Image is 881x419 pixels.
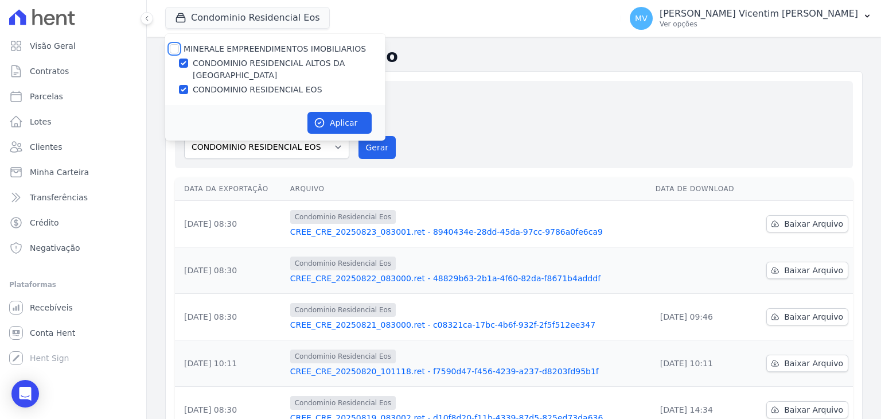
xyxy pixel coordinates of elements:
[193,57,385,82] label: CONDOMINIO RESIDENCIAL ALTOS DA [GEOGRAPHIC_DATA]
[30,327,75,339] span: Conta Hent
[784,358,843,369] span: Baixar Arquivo
[9,278,137,292] div: Plataformas
[784,404,843,416] span: Baixar Arquivo
[30,141,62,153] span: Clientes
[30,116,52,127] span: Lotes
[30,40,76,52] span: Visão Geral
[651,340,750,387] td: [DATE] 10:11
[290,396,396,410] span: Condominio Residencial Eos
[766,401,848,418] a: Baixar Arquivo
[307,112,372,134] button: Aplicar
[621,2,881,34] button: MV [PERSON_NAME] Vicentim [PERSON_NAME] Ver opções
[165,7,330,29] button: Condominio Residencial Eos
[358,136,396,159] button: Gerar
[11,380,39,408] div: Open Intercom Messenger
[5,186,142,209] a: Transferências
[5,85,142,108] a: Parcelas
[30,192,88,203] span: Transferências
[30,91,63,102] span: Parcelas
[784,218,843,230] span: Baixar Arquivo
[5,34,142,57] a: Visão Geral
[290,350,396,363] span: Condominio Residencial Eos
[766,355,848,372] a: Baixar Arquivo
[290,303,396,317] span: Condominio Residencial Eos
[784,265,843,276] span: Baixar Arquivo
[30,166,89,178] span: Minha Carteira
[5,321,142,344] a: Conta Hent
[766,308,848,325] a: Baixar Arquivo
[5,211,142,234] a: Crédito
[175,201,286,247] td: [DATE] 08:30
[5,110,142,133] a: Lotes
[175,177,286,201] th: Data da Exportação
[660,8,858,20] p: [PERSON_NAME] Vicentim [PERSON_NAME]
[286,177,651,201] th: Arquivo
[5,236,142,259] a: Negativação
[30,217,59,228] span: Crédito
[290,257,396,270] span: Condominio Residencial Eos
[290,319,646,331] a: CREE_CRE_20250821_083000.ret - c08321ca-17bc-4b6f-932f-2f5f512ee347
[660,20,858,29] p: Ver opções
[184,44,366,53] label: MINERALE EMPREENDIMENTOS IMOBILIARIOS
[766,262,848,279] a: Baixar Arquivo
[290,366,646,377] a: CREE_CRE_20250820_101118.ret - f7590d47-f456-4239-a237-d8203fd95b1f
[784,311,843,323] span: Baixar Arquivo
[5,296,142,319] a: Recebíveis
[175,247,286,294] td: [DATE] 08:30
[651,177,750,201] th: Data de Download
[635,14,648,22] span: MV
[30,65,69,77] span: Contratos
[5,161,142,184] a: Minha Carteira
[5,135,142,158] a: Clientes
[766,215,848,232] a: Baixar Arquivo
[30,302,73,313] span: Recebíveis
[175,340,286,387] td: [DATE] 10:11
[290,226,646,238] a: CREE_CRE_20250823_083001.ret - 8940434e-28dd-45da-97cc-9786a0fe6ca9
[5,60,142,83] a: Contratos
[193,84,322,96] label: CONDOMINIO RESIDENCIAL EOS
[165,46,863,67] h2: Exportações de Retorno
[290,273,646,284] a: CREE_CRE_20250822_083000.ret - 48829b63-2b1a-4f60-82da-f8671b4adddf
[175,294,286,340] td: [DATE] 08:30
[30,242,80,254] span: Negativação
[290,210,396,224] span: Condominio Residencial Eos
[651,294,750,340] td: [DATE] 09:46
